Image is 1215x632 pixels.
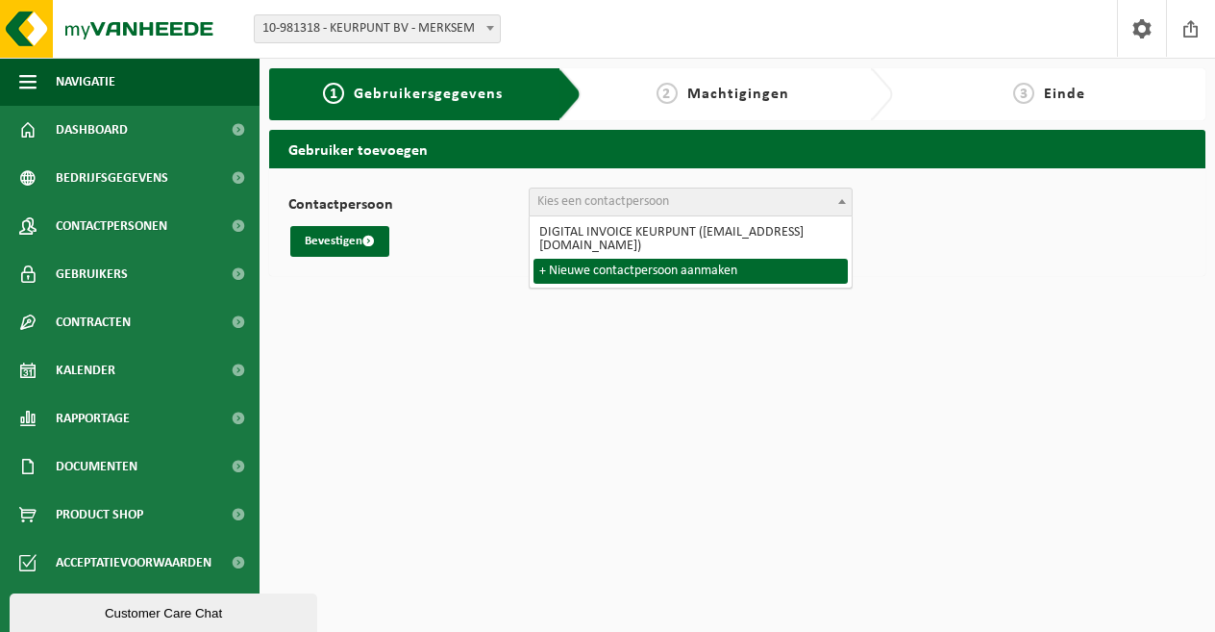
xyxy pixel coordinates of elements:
label: Contactpersoon [288,197,529,216]
span: Einde [1044,87,1085,102]
li: DIGITAL INVOICE KEURPUNT ([EMAIL_ADDRESS][DOMAIN_NAME]) [533,220,848,259]
span: Kalender [56,346,115,394]
h2: Gebruiker toevoegen [269,130,1205,167]
span: 10-981318 - KEURPUNT BV - MERKSEM [255,15,500,42]
span: Gebruikersgegevens [354,87,503,102]
span: Contactpersonen [56,202,167,250]
span: Acceptatievoorwaarden [56,539,211,587]
span: Documenten [56,442,137,491]
span: Navigatie [56,58,115,106]
span: Dashboard [56,106,128,154]
iframe: chat widget [10,590,321,632]
span: Product Shop [56,491,143,539]
span: 10-981318 - KEURPUNT BV - MERKSEM [254,14,501,43]
span: Kies een contactpersoon [537,194,669,209]
span: Gebruikers [56,250,128,298]
button: Bevestigen [290,226,389,257]
span: Machtigingen [687,87,789,102]
span: 2 [657,83,678,104]
span: 3 [1013,83,1034,104]
span: Bedrijfsgegevens [56,154,168,202]
span: 1 [323,83,344,104]
span: Contracten [56,298,131,346]
li: + Nieuwe contactpersoon aanmaken [533,259,848,284]
span: Rapportage [56,394,130,442]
